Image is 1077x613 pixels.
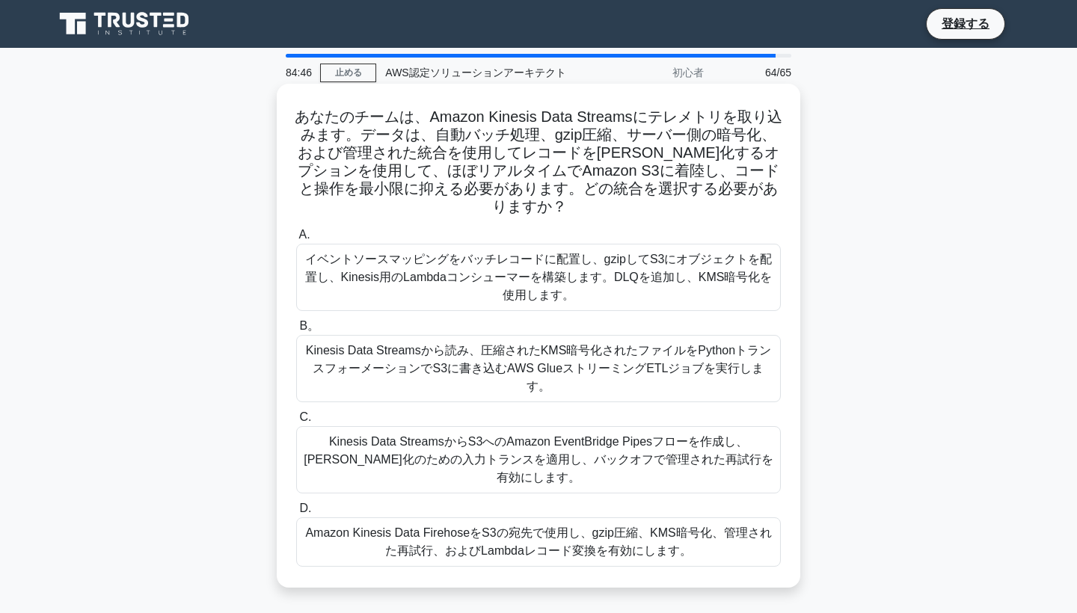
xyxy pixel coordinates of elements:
[299,410,311,423] span: C.
[277,58,320,87] div: 84:46
[299,319,319,332] span: B。
[295,108,782,217] h5: あなたのチームは、Amazon Kinesis Data Streamsにテレメトリを取り込みます。データは、自動バッチ処理、gzip圧縮、サーバー側の暗号化、および管理された統合を使用してレコ...
[320,64,376,82] a: 止める
[296,517,781,567] div: Amazon Kinesis Data FirehoseをS3の宛先で使用し、gzip圧縮、KMS暗号化、管理された再試行、およびLambdaレコード変換を有効にします。
[376,58,582,87] div: AWS認定ソリューションアーキテクト
[713,58,800,87] div: 64/65
[933,14,998,33] a: 登録する
[299,502,311,514] span: D.
[299,228,310,241] span: A.
[582,58,713,87] div: 初心者
[296,335,781,402] div: Kinesis Data Streamsから読み、圧縮されたKMS暗号化されたファイルをPythonトランスフォーメーションでS3に書き込むAWS GlueストリーミングETLジョブを実行します。
[296,426,781,493] div: Kinesis Data StreamsからS3へのAmazon EventBridge Pipesフローを作成し、[PERSON_NAME]化のための入力トランスを適用し、バックオフで管理され...
[296,244,781,311] div: イベントソースマッピングをバッチレコードに配置し、gzipしてS3にオブジェクトを配置し、Kinesis用のLambdaコンシューマーを構築します。DLQを追加し、KMS暗号化を使用します。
